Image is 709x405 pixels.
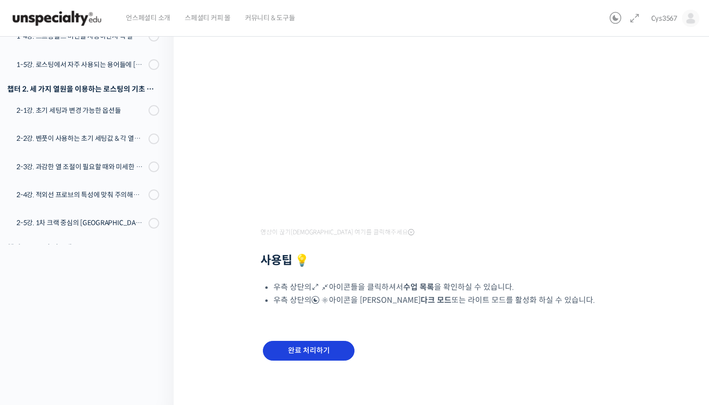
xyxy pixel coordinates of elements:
[651,14,677,23] span: Cys3567
[7,82,159,95] div: 챕터 2. 세 가지 열원을 이용하는 로스팅의 기초 설계
[16,105,146,116] div: 2-1강. 초기 세팅과 변경 가능한 옵션들
[124,306,185,330] a: 설정
[64,306,124,330] a: 대화
[30,320,36,328] span: 홈
[403,282,434,292] b: 수업 목록
[88,321,100,328] span: 대화
[260,229,414,236] span: 영상이 끊기[DEMOGRAPHIC_DATA] 여기를 클릭해주세요
[16,189,146,200] div: 2-4강. 적외선 프로브의 특성에 맞춰 주의해야 할 점들
[263,341,354,361] input: 완료 처리하기
[16,162,146,172] div: 2-3강. 과감한 열 조절이 필요할 때와 미세한 열 조절이 필요할 때
[149,320,161,328] span: 설정
[16,59,146,70] div: 1-5강. 로스팅에서 자주 사용되는 용어들에 [DATE] 이해
[7,241,159,254] div: 챕터 3. 로스팅 피드백 루프
[421,295,451,305] b: 다크 모드
[16,133,146,144] div: 2-2강. 벤풋이 사용하는 초기 세팅값 & 각 열원이 하는 역할
[273,294,627,307] li: 우측 상단의 아이콘을 [PERSON_NAME] 또는 라이트 모드를 활성화 하실 수 있습니다.
[3,306,64,330] a: 홈
[260,253,309,268] strong: 사용팁 💡
[16,217,146,228] div: 2-5강. 1차 크랙 중심의 [GEOGRAPHIC_DATA]에 관하여
[273,281,627,294] li: 우측 상단의 아이콘들을 클릭하셔서 을 확인하실 수 있습니다.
